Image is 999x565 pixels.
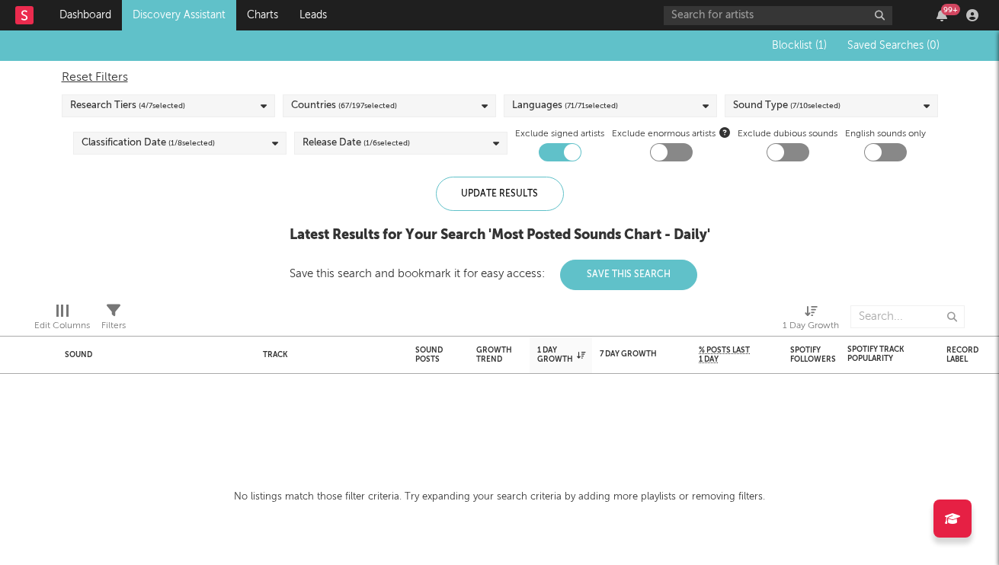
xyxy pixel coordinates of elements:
[101,298,126,342] div: Filters
[843,40,940,52] button: Saved Searches (0)
[600,350,661,359] div: 7 Day Growth
[738,125,837,143] label: Exclude dubious sounds
[790,97,841,115] span: ( 7 / 10 selected)
[338,97,397,115] span: ( 67 / 197 selected)
[82,134,215,152] div: Classification Date
[850,305,965,328] input: Search...
[436,177,564,211] div: Update Results
[476,346,514,364] div: Growth Trend
[946,346,985,364] div: Record Label
[34,317,90,335] div: Edit Columns
[363,134,410,152] span: ( 1 / 6 selected)
[565,97,618,115] span: ( 71 / 71 selected)
[415,346,443,364] div: Sound Posts
[847,40,940,51] span: Saved Searches
[733,97,841,115] div: Sound Type
[101,317,126,335] div: Filters
[512,97,618,115] div: Languages
[139,97,185,115] span: ( 4 / 7 selected)
[772,40,827,51] span: Blocklist
[234,488,765,506] div: No listings match those filter criteria. Try expanding your search criteria by adding more playli...
[664,6,892,25] input: Search for artists
[937,9,947,21] button: 99+
[847,345,908,363] div: Spotify Track Popularity
[927,40,940,51] span: ( 0 )
[719,125,730,139] button: Exclude enormous artists
[70,97,185,115] div: Research Tiers
[62,69,938,87] div: Reset Filters
[941,4,960,15] div: 99 +
[290,268,697,279] div: Save this search and bookmark it for easy access:
[845,125,926,143] label: English sounds only
[303,134,410,152] div: Release Date
[65,350,240,359] div: Sound
[290,226,710,244] div: Latest Results for Your Search ' Most Posted Sounds Chart - Daily '
[560,260,697,290] button: Save This Search
[263,350,392,359] div: Track
[168,134,215,152] span: ( 1 / 8 selected)
[34,298,90,342] div: Edit Columns
[815,40,827,51] span: ( 1 )
[537,346,585,364] div: 1 Day Growth
[291,97,397,115] div: Countries
[699,346,752,364] span: % Posts Last 1 Day
[783,317,839,335] div: 1 Day Growth
[783,298,839,342] div: 1 Day Growth
[515,125,604,143] label: Exclude signed artists
[790,346,836,364] div: Spotify Followers
[612,125,730,143] span: Exclude enormous artists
